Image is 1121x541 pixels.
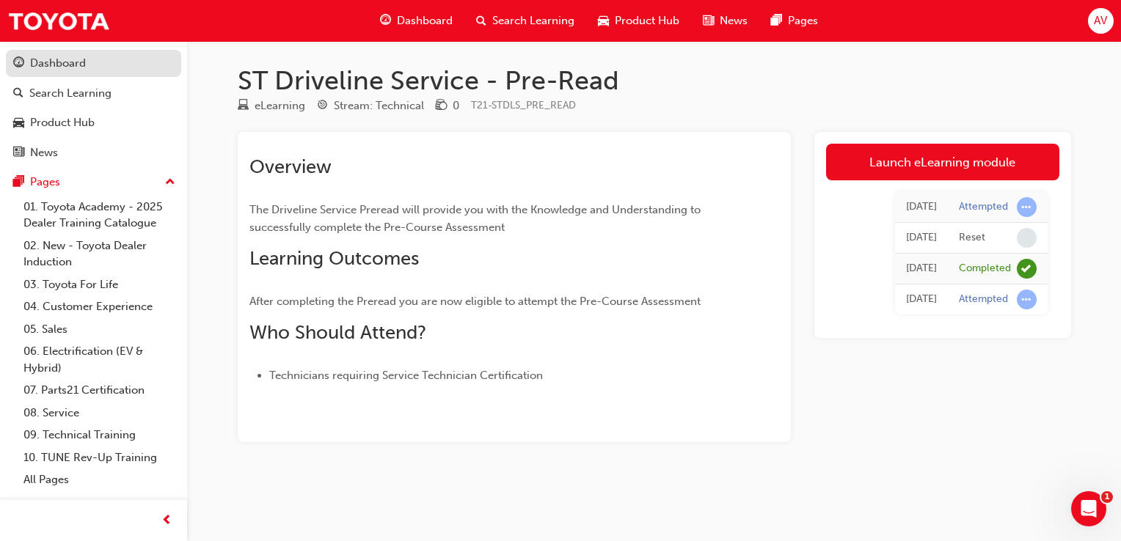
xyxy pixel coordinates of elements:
[720,12,748,29] span: News
[1094,12,1107,29] span: AV
[249,155,332,178] span: Overview
[18,295,181,318] a: 04. Customer Experience
[826,144,1059,180] a: Launch eLearning module
[959,200,1008,214] div: Attempted
[959,231,985,245] div: Reset
[1017,228,1037,248] span: learningRecordVerb_NONE-icon
[18,273,181,296] a: 03. Toyota For Life
[7,4,110,37] img: Trak
[18,235,181,273] a: 02. New - Toyota Dealer Induction
[464,6,586,36] a: search-iconSearch Learning
[13,147,24,160] span: news-icon
[906,260,937,277] div: Fri Aug 01 2025 12:28:25 GMT+0800 (Australian Western Standard Time)
[1017,259,1037,279] span: learningRecordVerb_COMPLETE-icon
[380,12,391,30] span: guage-icon
[18,402,181,424] a: 08. Service
[18,446,181,469] a: 10. TUNE Rev-Up Training
[453,97,459,114] div: 0
[334,97,424,114] div: Stream: Technical
[397,12,453,29] span: Dashboard
[30,55,86,72] div: Dashboard
[6,139,181,166] a: News
[18,468,181,491] a: All Pages
[317,97,424,115] div: Stream
[6,169,181,196] button: Pages
[1017,197,1037,217] span: learningRecordVerb_ATTEMPT-icon
[249,295,701,308] span: After completing the Preread you are now eligible to attempt the Pre-Course Assessment
[255,97,305,114] div: eLearning
[29,85,112,102] div: Search Learning
[13,117,24,130] span: car-icon
[18,196,181,235] a: 01. Toyota Academy - 2025 Dealer Training Catalogue
[238,65,1071,97] h1: ST Driveline Service - Pre-Read
[598,12,609,30] span: car-icon
[959,262,1011,276] div: Completed
[471,99,576,111] span: Learning resource code
[6,47,181,169] button: DashboardSearch LearningProduct HubNews
[906,199,937,216] div: Thu Aug 14 2025 15:39:13 GMT+0800 (Australian Western Standard Time)
[906,229,937,246] div: Thu Aug 14 2025 15:39:11 GMT+0800 (Australian Western Standard Time)
[161,512,172,530] span: prev-icon
[317,100,328,113] span: target-icon
[249,321,426,344] span: Who Should Attend?
[959,292,1008,306] div: Attempted
[18,424,181,446] a: 09. Technical Training
[30,174,60,191] div: Pages
[165,173,175,192] span: up-icon
[586,6,691,36] a: car-iconProduct Hub
[368,6,464,36] a: guage-iconDashboard
[18,340,181,379] a: 06. Electrification (EV & Hybrid)
[6,109,181,136] a: Product Hub
[703,12,714,30] span: news-icon
[436,97,459,115] div: Price
[6,80,181,107] a: Search Learning
[30,114,95,131] div: Product Hub
[492,12,574,29] span: Search Learning
[1071,491,1106,526] iframe: Intercom live chat
[30,144,58,161] div: News
[691,6,759,36] a: news-iconNews
[18,318,181,341] a: 05. Sales
[13,87,23,100] span: search-icon
[615,12,679,29] span: Product Hub
[788,12,818,29] span: Pages
[238,97,305,115] div: Type
[759,6,830,36] a: pages-iconPages
[1088,8,1114,34] button: AV
[249,247,419,270] span: Learning Outcomes
[249,203,704,234] span: The Driveline Service Preread will provide you with the Knowledge and Understanding to successful...
[269,369,543,382] span: Technicians requiring Service Technician Certification
[1017,290,1037,309] span: learningRecordVerb_ATTEMPT-icon
[13,57,24,70] span: guage-icon
[476,12,486,30] span: search-icon
[6,50,181,77] a: Dashboard
[906,291,937,308] div: Fri Aug 01 2025 12:27:49 GMT+0800 (Australian Western Standard Time)
[771,12,782,30] span: pages-icon
[1101,491,1113,503] span: 1
[13,176,24,189] span: pages-icon
[436,100,447,113] span: money-icon
[238,100,249,113] span: learningResourceType_ELEARNING-icon
[18,379,181,402] a: 07. Parts21 Certification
